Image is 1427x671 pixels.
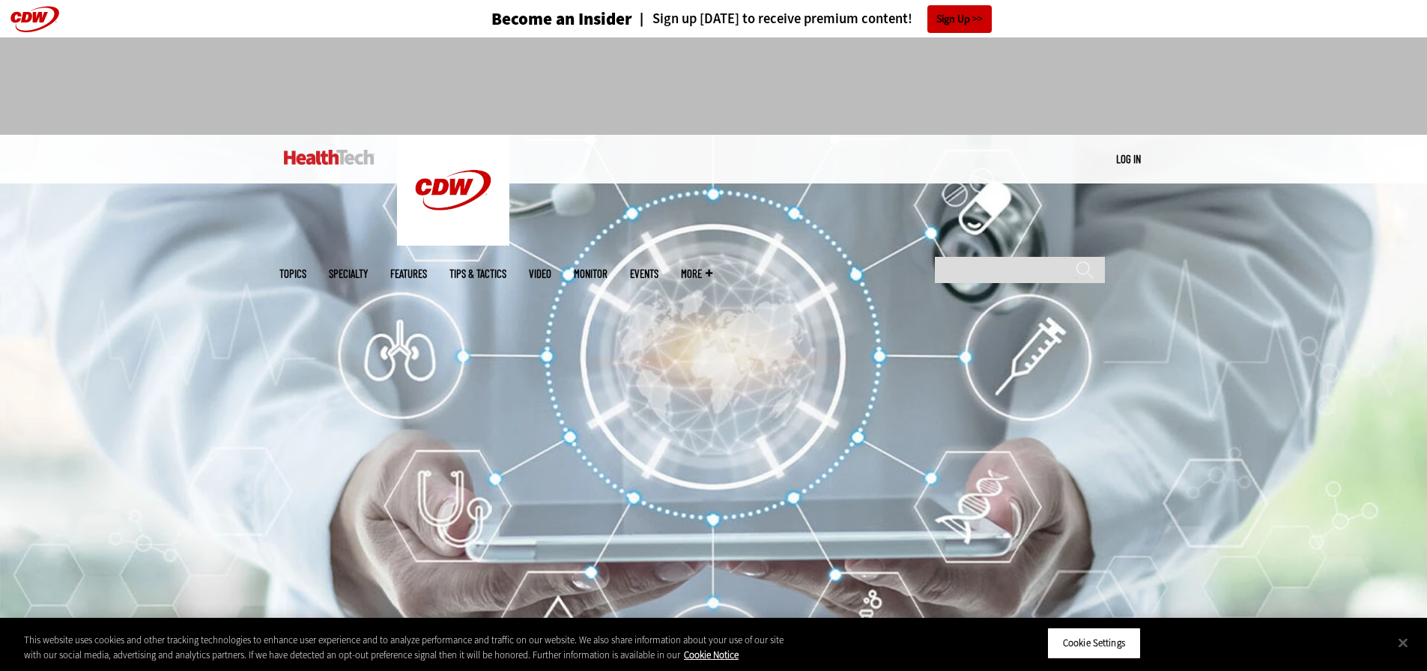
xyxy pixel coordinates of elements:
button: Cookie Settings [1047,628,1141,659]
a: Events [630,268,658,279]
a: Become an Insider [435,10,632,28]
a: Tips & Tactics [449,268,506,279]
a: Sign Up [927,5,992,33]
img: Home [284,150,375,165]
a: Features [390,268,427,279]
a: Log in [1116,152,1141,166]
a: CDW [397,234,509,249]
span: Specialty [329,268,368,279]
a: Video [529,268,551,279]
h3: Become an Insider [491,10,632,28]
div: This website uses cookies and other tracking technologies to enhance user experience and to analy... [24,633,785,662]
img: Home [397,135,509,246]
button: Close [1387,626,1420,659]
a: MonITor [574,268,608,279]
a: More information about your privacy [684,649,739,661]
iframe: advertisement [441,52,987,120]
a: Sign up [DATE] to receive premium content! [632,12,912,26]
span: More [681,268,712,279]
span: Topics [279,268,306,279]
div: User menu [1116,151,1141,167]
